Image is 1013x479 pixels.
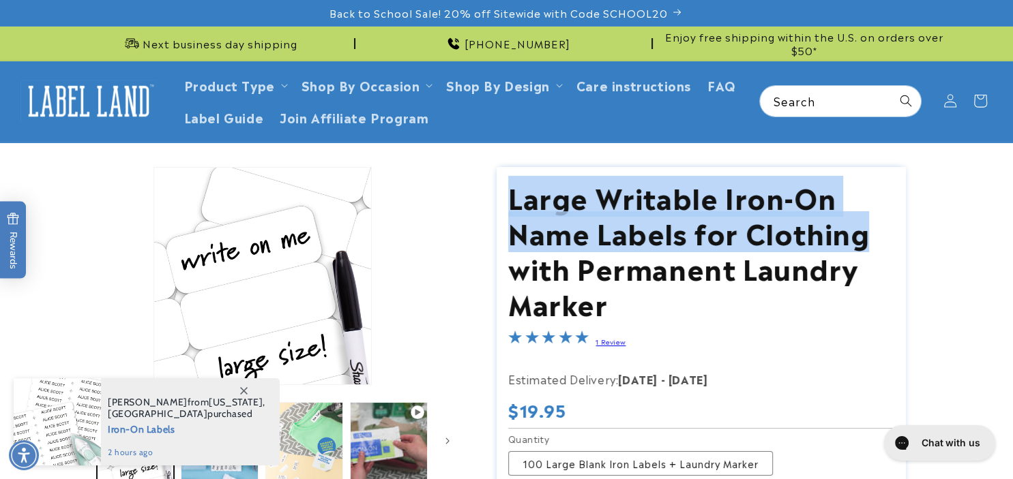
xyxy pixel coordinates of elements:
[209,396,263,408] span: [US_STATE]
[361,27,653,60] div: Announcement
[302,77,420,93] span: Shop By Occasion
[576,77,691,93] span: Care instructions
[280,109,428,125] span: Join Affiliate Program
[508,451,773,476] label: 100 Large Blank Iron Labels + Laundry Marker
[891,86,921,116] button: Search
[176,101,272,133] a: Label Guide
[707,77,736,93] span: FAQ
[143,37,297,50] span: Next business day shipping
[508,332,589,348] span: 5.0-star overall rating
[661,371,666,387] strong: -
[20,80,157,122] img: Label Land
[877,420,999,465] iframe: Gorgias live chat messenger
[669,371,708,387] strong: [DATE]
[438,69,568,101] summary: Shop By Design
[568,69,699,101] a: Care instructions
[271,101,437,133] a: Join Affiliate Program
[508,369,849,389] p: Estimated Delivery:
[658,27,950,60] div: Announcement
[508,432,550,446] legend: Quantity
[108,396,188,408] span: [PERSON_NAME]
[508,397,566,422] span: $19.95
[432,426,463,456] button: Slide right
[329,6,668,20] span: Back to School Sale! 20% off Sitewide with Code SCHOOL20
[108,420,265,437] span: Iron-On Labels
[508,179,894,320] h1: Large Writable Iron-On Name Labels for Clothing with Permanent Laundry Marker
[596,337,626,346] a: 1 Review - open in a new tab
[108,407,207,420] span: [GEOGRAPHIC_DATA]
[446,76,549,94] a: Shop By Design
[63,27,355,60] div: Announcement
[184,109,264,125] span: Label Guide
[176,69,293,101] summary: Product Type
[293,69,439,101] summary: Shop By Occasion
[108,446,265,459] span: 2 hours ago
[9,440,39,470] div: Accessibility Menu
[184,76,275,94] a: Product Type
[7,212,20,268] span: Rewards
[699,69,744,101] a: FAQ
[658,30,950,57] span: Enjoy free shipping within the U.S. on orders over $50*
[16,75,162,127] a: Label Land
[465,37,570,50] span: [PHONE_NUMBER]
[108,397,265,420] span: from , purchased
[618,371,658,387] strong: [DATE]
